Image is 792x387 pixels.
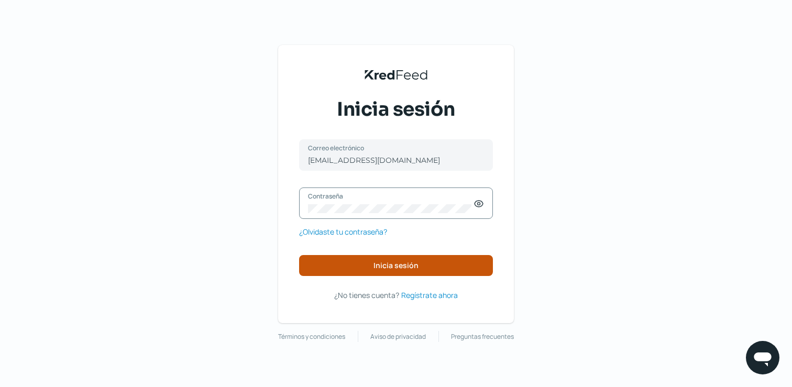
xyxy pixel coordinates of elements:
label: Correo electrónico [308,143,474,152]
span: Inicia sesión [337,96,455,123]
img: chatIcon [752,347,773,368]
a: Regístrate ahora [401,289,458,302]
label: Contraseña [308,192,474,201]
span: ¿No tienes cuenta? [334,290,399,300]
button: Inicia sesión [299,255,493,276]
a: Preguntas frecuentes [451,331,514,342]
a: Términos y condiciones [278,331,345,342]
a: ¿Olvidaste tu contraseña? [299,225,387,238]
a: Aviso de privacidad [370,331,426,342]
span: Inicia sesión [373,262,419,269]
